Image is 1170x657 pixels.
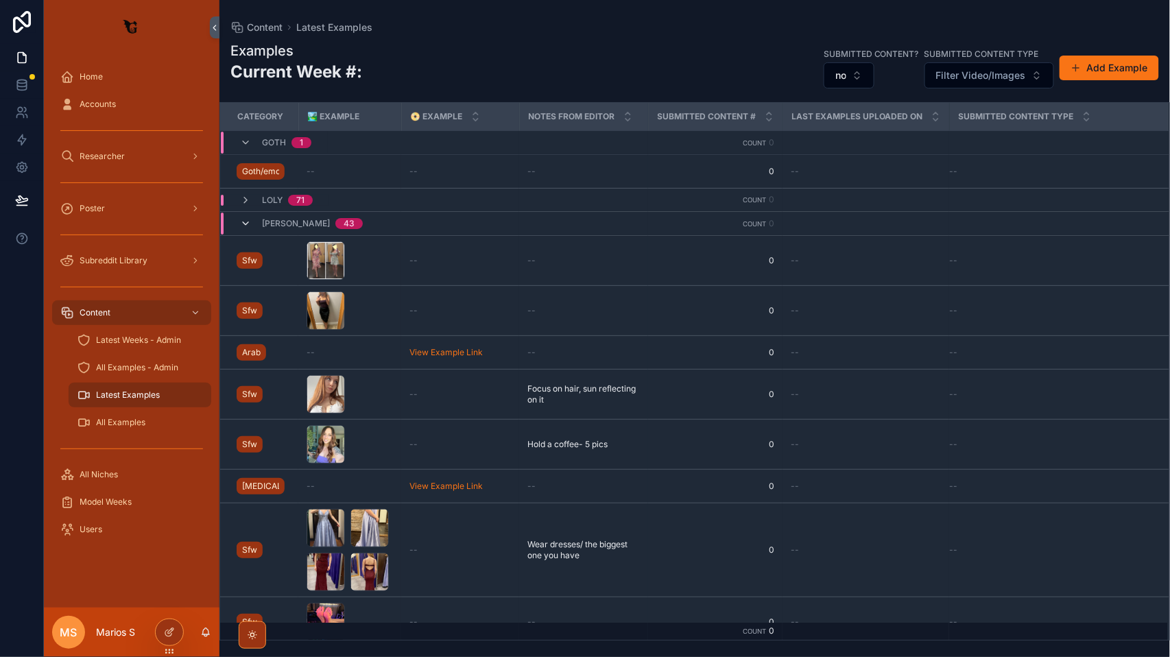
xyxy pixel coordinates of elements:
[242,617,257,628] span: Sfw
[409,439,418,450] span: --
[791,617,941,628] a: --
[656,347,774,358] span: 0
[656,389,774,400] a: 0
[950,481,958,492] span: --
[527,347,536,358] span: --
[791,347,941,358] a: --
[409,617,511,628] a: --
[230,60,362,83] h2: Current Week #:
[950,255,958,266] span: --
[96,417,145,428] span: All Examples
[656,545,774,556] span: 0
[959,111,1074,122] span: Submitted Content Type
[96,625,135,639] p: Marios S
[791,545,941,556] a: --
[44,55,219,560] div: scrollable content
[791,347,799,358] span: --
[52,248,211,273] a: Subreddit Library
[296,195,305,206] div: 71
[527,383,640,405] span: Focus on hair, sun reflecting on it
[950,439,958,450] span: --
[69,355,211,380] a: All Examples - Admin
[52,64,211,89] a: Home
[527,305,640,316] a: --
[527,305,536,316] span: --
[52,92,211,117] a: Accounts
[835,69,846,82] span: no
[792,111,923,122] span: Last Examples Uploaded On
[950,545,1151,556] a: --
[791,255,799,266] span: --
[307,481,393,492] a: --
[80,307,110,318] span: Content
[409,481,483,491] a: View Example Link
[52,300,211,325] a: Content
[409,617,418,628] span: --
[344,218,355,229] div: 43
[409,545,418,556] span: --
[656,617,774,628] a: 0
[308,111,360,122] span: 🏞️ EXAMPLE
[527,539,640,561] a: Wear dresses/ the biggest one you have
[656,255,774,266] a: 0
[924,47,1039,60] label: Submitted Content Type
[242,255,257,266] span: Sfw
[824,47,919,60] label: Submitted Content?
[791,305,799,316] span: --
[791,305,941,316] a: --
[950,347,958,358] span: --
[80,203,105,214] span: Poster
[247,21,283,34] span: Content
[656,439,774,450] span: 0
[80,151,125,162] span: Researcher
[1060,56,1159,80] a: Add Example
[527,481,536,492] span: --
[950,166,1151,177] a: --
[80,497,132,507] span: Model Weeks
[237,160,290,182] a: Goth/emo
[307,166,393,177] a: --
[527,166,536,177] span: --
[924,62,1054,88] button: Select Button
[950,305,958,316] span: --
[409,166,418,177] span: --
[950,255,1151,266] a: --
[527,617,536,628] span: --
[237,300,290,322] a: Sfw
[950,545,958,556] span: --
[769,218,774,228] span: 0
[52,196,211,221] a: Poster
[409,389,418,400] span: --
[409,347,511,358] a: View Example Link
[769,194,774,204] span: 0
[527,347,640,358] a: --
[527,166,640,177] a: --
[950,389,958,400] span: --
[237,614,263,630] a: Sfw
[52,462,211,487] a: All Niches
[121,16,143,38] img: App logo
[296,21,372,34] a: Latest Examples
[656,305,774,316] a: 0
[52,144,211,169] a: Researcher
[791,481,799,492] span: --
[791,481,941,492] a: --
[242,305,257,316] span: Sfw
[409,481,511,492] a: View Example Link
[80,524,102,535] span: Users
[791,166,941,177] a: --
[262,218,330,229] span: [PERSON_NAME]
[60,624,77,641] span: MS
[791,439,941,450] a: --
[527,439,640,450] a: Hold a coffee- 5 pics
[69,410,211,435] a: All Examples
[237,475,290,497] a: [MEDICAL_DATA]
[242,545,257,556] span: Sfw
[237,611,290,633] a: Sfw
[237,478,285,494] a: [MEDICAL_DATA]
[656,166,774,177] a: 0
[96,362,178,373] span: All Examples - Admin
